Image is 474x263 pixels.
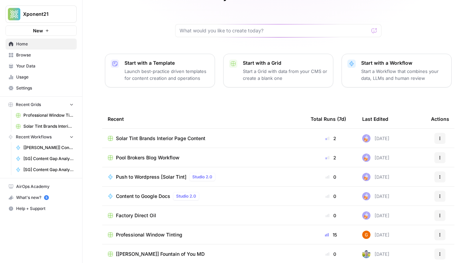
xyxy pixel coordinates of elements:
[23,11,65,18] span: Xponent21
[16,63,74,69] span: Your Data
[6,39,77,50] a: Home
[108,251,300,257] a: [[PERSON_NAME]] Fountain of You MD
[108,192,300,200] a: Content to Google DocsStudio 2.0
[116,135,205,142] span: Solar Tint Brands Interior Page Content
[23,167,74,173] span: [SG] Content Gap Analysis - o3
[6,132,77,142] button: Recent Workflows
[23,156,74,162] span: [SG] Content Gap Analysis - V2
[311,231,351,238] div: 15
[8,8,20,20] img: Xponent21 Logo
[362,134,370,143] img: ly0f5newh3rn50akdwmtp9dssym0
[16,206,74,212] span: Help + Support
[311,135,351,142] div: 2
[13,142,77,153] a: [[PERSON_NAME]] Content Gap Analysis
[16,102,41,108] span: Recent Grids
[125,60,209,66] p: Start with a Template
[116,173,186,180] span: Push to Wordpress [Solar Tint]
[13,110,77,121] a: Professional Window Tinting
[6,72,77,83] a: Usage
[180,27,369,34] input: What would you like to create today?
[6,61,77,72] a: Your Data
[362,134,389,143] div: [DATE]
[44,195,49,200] a: 5
[243,60,327,66] p: Start with a Grid
[342,54,452,87] button: Start with a WorkflowStart a Workflow that combines your data, LLMs and human review
[16,183,74,190] span: AirOps Academy
[108,135,300,142] a: Solar Tint Brands Interior Page Content
[108,109,300,128] div: Recent
[23,123,74,129] span: Solar Tint Brands Interior Page Content
[361,60,446,66] p: Start with a Workflow
[362,231,370,239] img: pwix5m0vnd4oa9kxcotez4co3y0l
[6,192,77,203] button: What's new? 5
[33,27,43,34] span: New
[362,211,389,220] div: [DATE]
[362,173,370,181] img: ly0f5newh3rn50akdwmtp9dssym0
[192,174,212,180] span: Studio 2.0
[362,192,370,200] img: ly0f5newh3rn50akdwmtp9dssym0
[16,74,74,80] span: Usage
[108,154,300,161] a: Pool Brokers Blog Workflow
[116,212,156,219] span: Factory Direct Oil
[108,212,300,219] a: Factory Direct Oil
[6,99,77,110] button: Recent Grids
[45,196,47,199] text: 5
[311,173,351,180] div: 0
[362,109,388,128] div: Last Edited
[362,154,389,162] div: [DATE]
[108,173,300,181] a: Push to Wordpress [Solar Tint]Studio 2.0
[116,231,182,238] span: Professional Window Tinting
[362,192,389,200] div: [DATE]
[6,50,77,61] a: Browse
[16,41,74,47] span: Home
[311,109,346,128] div: Total Runs (7d)
[243,68,327,82] p: Start a Grid with data from your CMS or create a blank one
[13,164,77,175] a: [SG] Content Gap Analysis - o3
[116,154,180,161] span: Pool Brokers Blog Workflow
[362,250,370,258] img: 7o9iy2kmmc4gt2vlcbjqaas6vz7k
[108,231,300,238] a: Professional Window Tinting
[105,54,215,87] button: Start with a TemplateLaunch best-practice driven templates for content creation and operations
[16,52,74,58] span: Browse
[23,112,74,118] span: Professional Window Tinting
[311,154,351,161] div: 2
[6,25,77,36] button: New
[362,211,370,220] img: ly0f5newh3rn50akdwmtp9dssym0
[6,192,76,203] div: What's new?
[13,121,77,132] a: Solar Tint Brands Interior Page Content
[116,251,205,257] span: [[PERSON_NAME]] Fountain of You MD
[23,145,74,151] span: [[PERSON_NAME]] Content Gap Analysis
[362,250,389,258] div: [DATE]
[362,154,370,162] img: ly0f5newh3rn50akdwmtp9dssym0
[6,83,77,94] a: Settings
[6,181,77,192] a: AirOps Academy
[6,6,77,23] button: Workspace: Xponent21
[116,193,170,200] span: Content to Google Docs
[362,231,389,239] div: [DATE]
[431,109,449,128] div: Actions
[176,193,196,199] span: Studio 2.0
[362,173,389,181] div: [DATE]
[311,251,351,257] div: 0
[13,153,77,164] a: [SG] Content Gap Analysis - V2
[16,134,52,140] span: Recent Workflows
[311,193,351,200] div: 0
[361,68,446,82] p: Start a Workflow that combines your data, LLMs and human review
[125,68,209,82] p: Launch best-practice driven templates for content creation and operations
[223,54,333,87] button: Start with a GridStart a Grid with data from your CMS or create a blank one
[16,85,74,91] span: Settings
[311,212,351,219] div: 0
[6,203,77,214] button: Help + Support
